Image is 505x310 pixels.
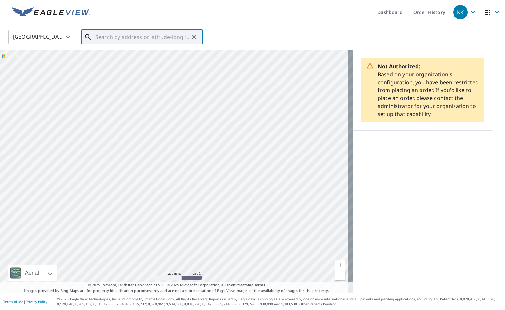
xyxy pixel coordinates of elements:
p: Based on your organization's configuration, you have been restricted from placing an order. If yo... [378,62,479,118]
a: Current Level 5, Zoom Out [335,270,345,280]
div: Aerial [23,265,41,281]
img: EV Logo [12,7,90,17]
div: [GEOGRAPHIC_DATA] [8,28,74,46]
a: Terms of Use [3,299,24,304]
span: © 2025 TomTom, Earthstar Geographics SIO, © 2025 Microsoft Corporation, © [88,282,265,288]
a: Privacy Policy [26,299,47,304]
p: © 2025 Eagle View Technologies, Inc. and Pictometry International Corp. All Rights Reserved. Repo... [57,297,502,307]
a: Current Level 5, Zoom In [335,260,345,270]
button: Clear [189,32,199,42]
strong: Not Authorized: [378,63,420,70]
div: Aerial [8,265,57,281]
a: Terms [254,282,265,287]
div: KK [453,5,468,19]
p: | [3,300,47,304]
a: OpenStreetMap [225,282,253,287]
input: Search by address or latitude-longitude [95,28,189,46]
